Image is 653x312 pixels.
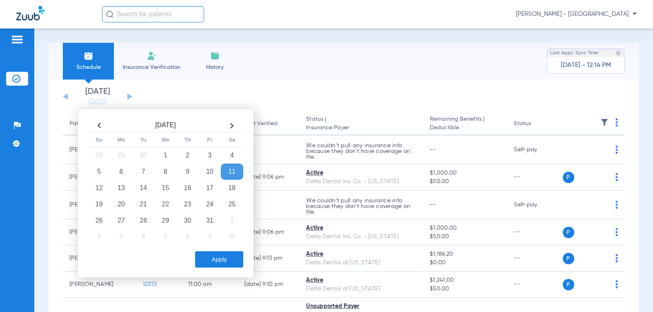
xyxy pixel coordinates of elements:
[507,219,562,246] td: --
[106,11,113,18] img: Search Icon
[300,113,423,135] th: Status |
[563,253,574,264] span: P
[430,224,501,232] span: $1,000.00
[69,119,130,128] div: Patient Name
[244,119,293,128] div: Last Verified
[238,164,300,190] td: [DATE] 9:06 PM
[430,259,501,267] span: $0.00
[11,35,24,44] img: hamburger-icon
[102,6,204,22] input: Search for patients
[615,228,618,236] img: group-dot-blue.svg
[143,281,157,287] span: 12372
[195,63,234,71] span: History
[507,164,562,190] td: --
[306,302,417,311] div: Unsupported Payer
[306,198,417,215] p: We couldn’t pull any insurance info because they don’t have coverage on file.
[563,279,574,290] span: P
[430,169,501,177] span: $1,000.00
[430,250,501,259] span: $1,186.20
[430,232,501,241] span: $50.00
[84,51,93,61] img: Schedule
[238,219,300,246] td: [DATE] 9:06 PM
[306,232,417,241] div: Delta Dental Ins. Co. - [US_STATE]
[507,272,562,298] td: --
[507,113,562,135] th: Status
[210,51,220,61] img: History
[430,124,501,132] span: Deductible
[561,61,611,69] span: [DATE] - 12:14 PM
[430,177,501,186] span: $50.00
[563,227,574,238] span: P
[238,272,300,298] td: [DATE] 9:10 PM
[306,259,417,267] div: Delta Dental of [US_STATE]
[306,124,417,132] span: Insurance Payer
[423,113,507,135] th: Remaining Benefits |
[110,119,221,133] th: [DATE]
[550,49,599,57] span: Last Appt. Sync Time:
[306,224,417,232] div: Active
[306,285,417,293] div: Delta Dental of [US_STATE]
[182,272,238,298] td: 11:00 AM
[73,88,122,106] li: [DATE]
[615,280,618,288] img: group-dot-blue.svg
[615,50,621,56] img: last sync help info
[16,6,44,20] img: Zuub Logo
[615,254,618,262] img: group-dot-blue.svg
[615,173,618,181] img: group-dot-blue.svg
[507,135,562,164] td: Self-pay
[73,97,122,106] a: [DATE]
[507,246,562,272] td: --
[147,51,157,61] img: Manual Insurance Verification
[306,177,417,186] div: Delta Dental Ins. Co. - [US_STATE]
[516,10,637,18] span: [PERSON_NAME] - [GEOGRAPHIC_DATA]
[63,272,136,298] td: [PERSON_NAME]
[306,250,417,259] div: Active
[600,118,609,126] img: filter.svg
[120,63,183,71] span: Insurance Verification
[615,118,618,126] img: group-dot-blue.svg
[69,63,108,71] span: Schedule
[238,135,300,164] td: --
[430,276,501,285] span: $1,241.00
[244,119,278,128] div: Last Verified
[430,147,436,153] span: --
[430,285,501,293] span: $50.00
[507,190,562,219] td: Self-pay
[306,169,417,177] div: Active
[430,202,436,208] span: --
[306,143,417,160] p: We couldn’t pull any insurance info because they don’t have coverage on file.
[615,146,618,154] img: group-dot-blue.svg
[563,172,574,183] span: P
[306,276,417,285] div: Active
[238,190,300,219] td: --
[69,119,105,128] div: Patient Name
[238,246,300,272] td: [DATE] 9:13 PM
[195,251,243,268] button: Apply
[615,201,618,209] img: group-dot-blue.svg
